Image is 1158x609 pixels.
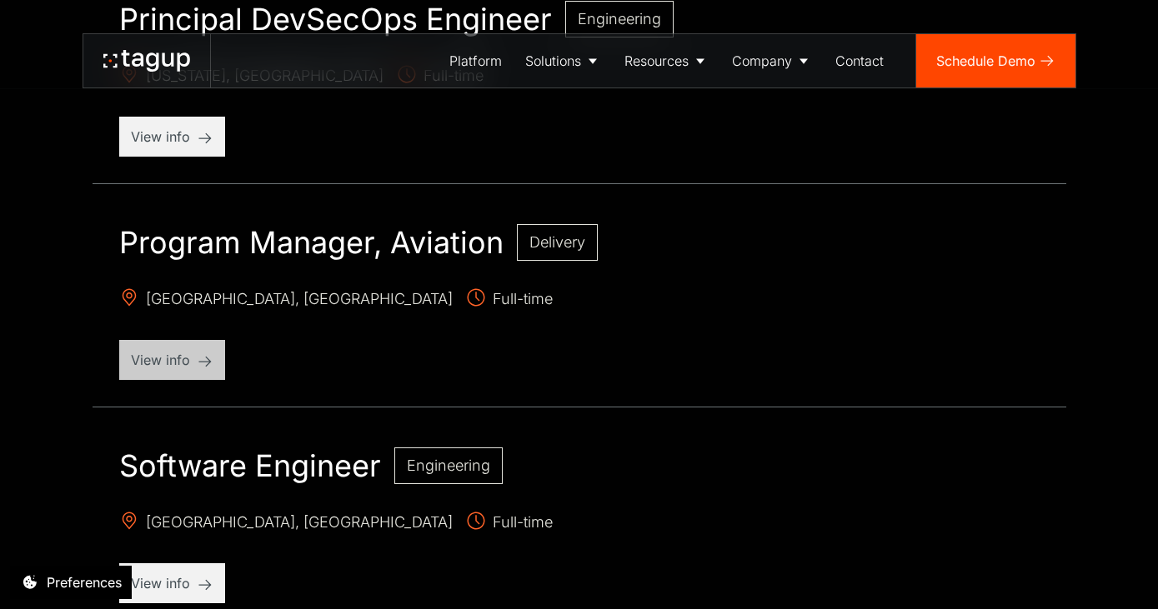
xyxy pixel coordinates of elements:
a: Platform [438,34,514,87]
span: Full-time [466,287,553,313]
h2: Program Manager, Aviation [119,224,504,261]
span: Delivery [529,233,585,251]
span: Full-time [466,511,553,537]
div: Company [732,51,792,71]
span: Engineering [407,457,490,474]
div: Solutions [525,51,581,71]
div: Resources [624,51,689,71]
a: Company [720,34,824,87]
p: View info [131,573,213,593]
span: [GEOGRAPHIC_DATA], [GEOGRAPHIC_DATA] [119,511,453,537]
a: Contact [824,34,895,87]
span: [GEOGRAPHIC_DATA], [GEOGRAPHIC_DATA] [119,287,453,313]
p: View info [131,127,213,147]
div: Schedule Demo [936,51,1035,71]
h2: Software Engineer [119,447,381,484]
p: View info [131,350,213,370]
div: Contact [835,51,884,71]
a: Resources [613,34,720,87]
a: Solutions [514,34,613,87]
div: Preferences [47,572,122,592]
a: Schedule Demo [916,34,1075,87]
div: Platform [449,51,502,71]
